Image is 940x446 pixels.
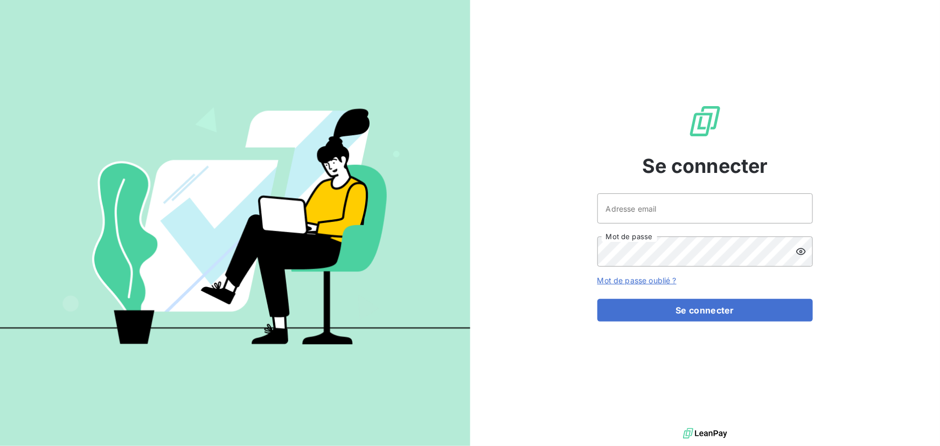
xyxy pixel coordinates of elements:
[597,276,677,285] a: Mot de passe oublié ?
[683,426,727,442] img: logo
[688,104,722,138] img: Logo LeanPay
[642,151,768,180] span: Se connecter
[597,193,813,224] input: placeholder
[597,299,813,322] button: Se connecter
